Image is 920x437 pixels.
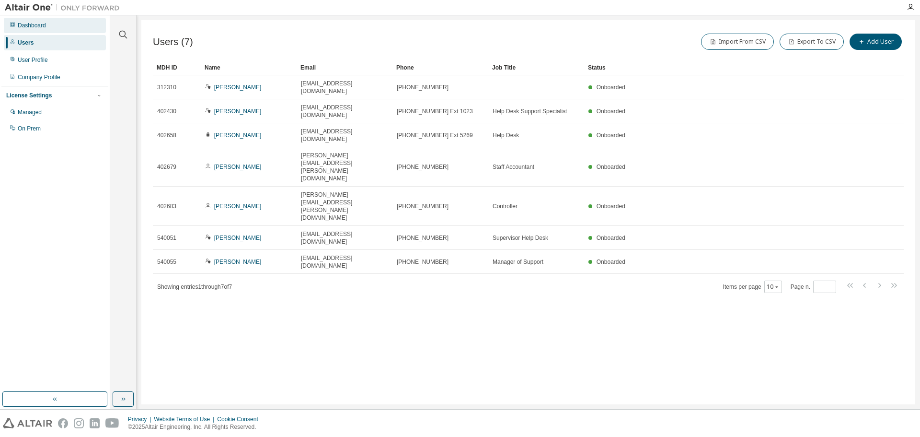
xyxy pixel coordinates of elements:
[214,203,262,210] a: [PERSON_NAME]
[214,132,262,139] a: [PERSON_NAME]
[3,418,52,428] img: altair_logo.svg
[597,259,625,265] span: Onboarded
[493,107,567,115] span: Help Desk Support Specialist
[128,423,264,431] p: © 2025 Altair Engineering, Inc. All Rights Reserved.
[153,36,193,47] span: Users (7)
[597,132,625,139] span: Onboarded
[90,418,100,428] img: linkedin.svg
[301,191,388,222] span: [PERSON_NAME][EMAIL_ADDRESS][PERSON_NAME][DOMAIN_NAME]
[397,258,448,266] span: [PHONE_NUMBER]
[154,415,217,423] div: Website Terms of Use
[301,254,388,270] span: [EMAIL_ADDRESS][DOMAIN_NAME]
[493,131,519,139] span: Help Desk
[214,108,262,115] a: [PERSON_NAME]
[214,84,262,91] a: [PERSON_NAME]
[301,80,388,95] span: [EMAIL_ADDRESS][DOMAIN_NAME]
[157,131,176,139] span: 402658
[597,164,625,170] span: Onboarded
[493,202,517,210] span: Controller
[18,56,48,64] div: User Profile
[6,92,52,99] div: License Settings
[397,202,448,210] span: [PHONE_NUMBER]
[205,60,293,75] div: Name
[397,163,448,171] span: [PHONE_NUMBER]
[723,281,782,293] span: Items per page
[597,235,625,241] span: Onboarded
[18,108,42,116] div: Managed
[701,34,774,50] button: Import From CSV
[397,107,473,115] span: [PHONE_NUMBER] Ext 1023
[588,60,854,75] div: Status
[397,131,473,139] span: [PHONE_NUMBER] Ext 5269
[493,258,543,266] span: Manager of Support
[300,60,389,75] div: Email
[791,281,836,293] span: Page n.
[780,34,844,50] button: Export To CSV
[301,128,388,143] span: [EMAIL_ADDRESS][DOMAIN_NAME]
[301,104,388,119] span: [EMAIL_ADDRESS][DOMAIN_NAME]
[128,415,154,423] div: Privacy
[214,235,262,241] a: [PERSON_NAME]
[157,107,176,115] span: 402430
[74,418,84,428] img: instagram.svg
[597,203,625,210] span: Onboarded
[157,258,176,266] span: 540055
[157,234,176,242] span: 540051
[157,83,176,91] span: 312310
[214,259,262,265] a: [PERSON_NAME]
[397,83,448,91] span: [PHONE_NUMBER]
[157,60,197,75] div: MDH ID
[493,163,534,171] span: Staff Accountant
[18,125,41,132] div: On Prem
[217,415,264,423] div: Cookie Consent
[157,202,176,210] span: 402683
[18,22,46,29] div: Dashboard
[396,60,484,75] div: Phone
[58,418,68,428] img: facebook.svg
[493,234,548,242] span: Supervisor Help Desk
[597,108,625,115] span: Onboarded
[597,84,625,91] span: Onboarded
[5,3,125,12] img: Altair One
[767,283,780,291] button: 10
[301,152,388,182] span: [PERSON_NAME][EMAIL_ADDRESS][PERSON_NAME][DOMAIN_NAME]
[157,283,232,290] span: Showing entries 1 through 7 of 7
[850,34,902,50] button: Add User
[214,164,262,170] a: [PERSON_NAME]
[18,39,34,47] div: Users
[301,230,388,246] span: [EMAIL_ADDRESS][DOMAIN_NAME]
[157,163,176,171] span: 402679
[492,60,580,75] div: Job Title
[397,234,448,242] span: [PHONE_NUMBER]
[105,418,119,428] img: youtube.svg
[18,73,60,81] div: Company Profile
